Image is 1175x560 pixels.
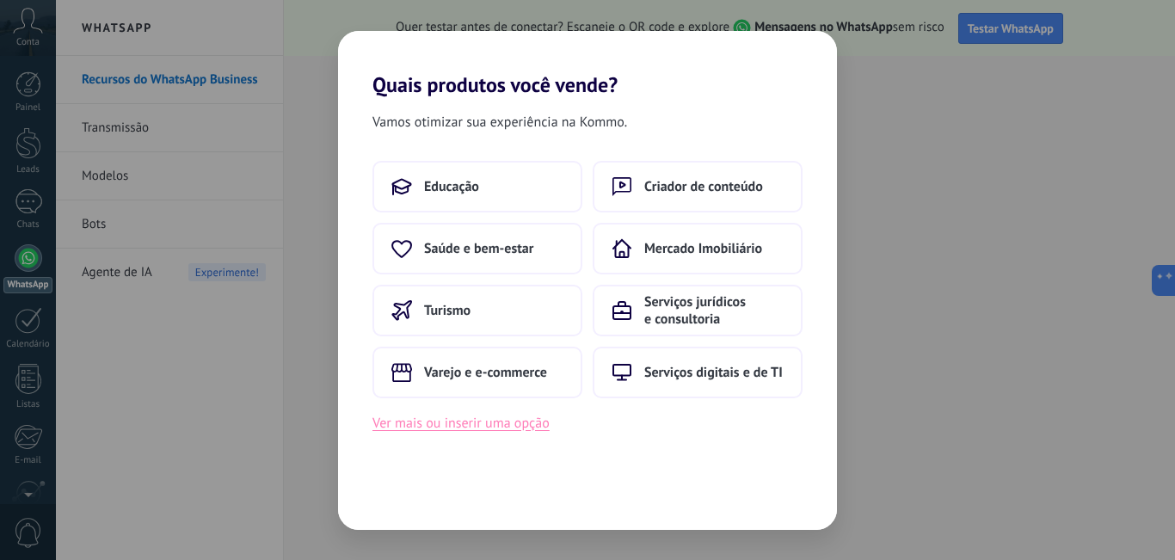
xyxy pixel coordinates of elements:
span: Educação [424,178,479,195]
span: Serviços digitais e de TI [644,364,783,381]
button: Criador de conteúdo [593,161,803,212]
span: Turismo [424,302,471,319]
span: Mercado Imobiliário [644,240,762,257]
button: Educação [372,161,582,212]
button: Serviços jurídicos e consultoria [593,285,803,336]
button: Saúde e bem-estar [372,223,582,274]
button: Serviços digitais e de TI [593,347,803,398]
span: Vamos otimizar sua experiência na Kommo. [372,111,627,133]
span: Varejo e e-commerce [424,364,547,381]
button: Mercado Imobiliário [593,223,803,274]
span: Saúde e bem-estar [424,240,533,257]
h2: Quais produtos você vende? [338,31,837,97]
button: Turismo [372,285,582,336]
button: Ver mais ou inserir uma opção [372,412,550,434]
span: Criador de conteúdo [644,178,763,195]
button: Varejo e e-commerce [372,347,582,398]
span: Serviços jurídicos e consultoria [644,293,784,328]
